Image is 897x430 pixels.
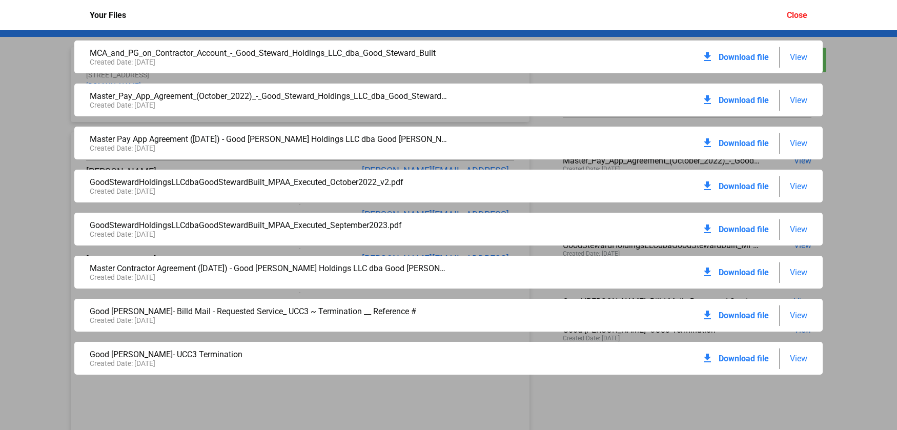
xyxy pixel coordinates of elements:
[701,266,713,278] mat-icon: download
[719,311,769,320] span: Download file
[90,134,448,144] div: Master Pay App Agreement ([DATE]) - Good [PERSON_NAME] Holdings LLC dba Good [PERSON_NAME] Built.pdf
[719,354,769,363] span: Download file
[719,52,769,62] span: Download file
[701,51,713,63] mat-icon: download
[701,352,713,364] mat-icon: download
[90,306,448,316] div: Good [PERSON_NAME]- Billd Mail - Requested Service_ UCC3 ~ Termination __ Reference #
[719,268,769,277] span: Download file
[719,138,769,148] span: Download file
[790,224,807,234] span: View
[787,10,807,20] div: Close
[719,95,769,105] span: Download file
[90,230,448,238] div: Created Date: [DATE]
[90,187,448,195] div: Created Date: [DATE]
[90,177,448,187] div: GoodStewardHoldingsLLCdbaGoodStewardBuilt_MPAA_Executed_October2022_v2.pdf
[790,181,807,191] span: View
[701,223,713,235] mat-icon: download
[790,138,807,148] span: View
[701,180,713,192] mat-icon: download
[90,58,448,66] div: Created Date: [DATE]
[719,181,769,191] span: Download file
[719,224,769,234] span: Download file
[90,91,448,101] div: Master_Pay_App_Agreement_(October_2022)_-_Good_Steward_Holdings_LLC_dba_Good_Steward_Built
[90,10,126,20] div: Your Files
[90,273,448,281] div: Created Date: [DATE]
[790,95,807,105] span: View
[790,311,807,320] span: View
[90,48,448,58] div: MCA_and_PG_on_Contractor_Account_-_Good_Steward_Holdings_LLC_dba_Good_Steward_Built
[701,137,713,149] mat-icon: download
[90,220,448,230] div: GoodStewardHoldingsLLCdbaGoodStewardBuilt_MPAA_Executed_September2023.pdf
[90,101,448,109] div: Created Date: [DATE]
[701,309,713,321] mat-icon: download
[790,354,807,363] span: View
[90,350,448,359] div: Good [PERSON_NAME]- UCC3 Termination
[90,359,448,367] div: Created Date: [DATE]
[790,52,807,62] span: View
[90,144,448,152] div: Created Date: [DATE]
[90,316,448,324] div: Created Date: [DATE]
[90,263,448,273] div: Master Contractor Agreement ([DATE]) - Good [PERSON_NAME] Holdings LLC dba Good [PERSON_NAME] Bui...
[701,94,713,106] mat-icon: download
[790,268,807,277] span: View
